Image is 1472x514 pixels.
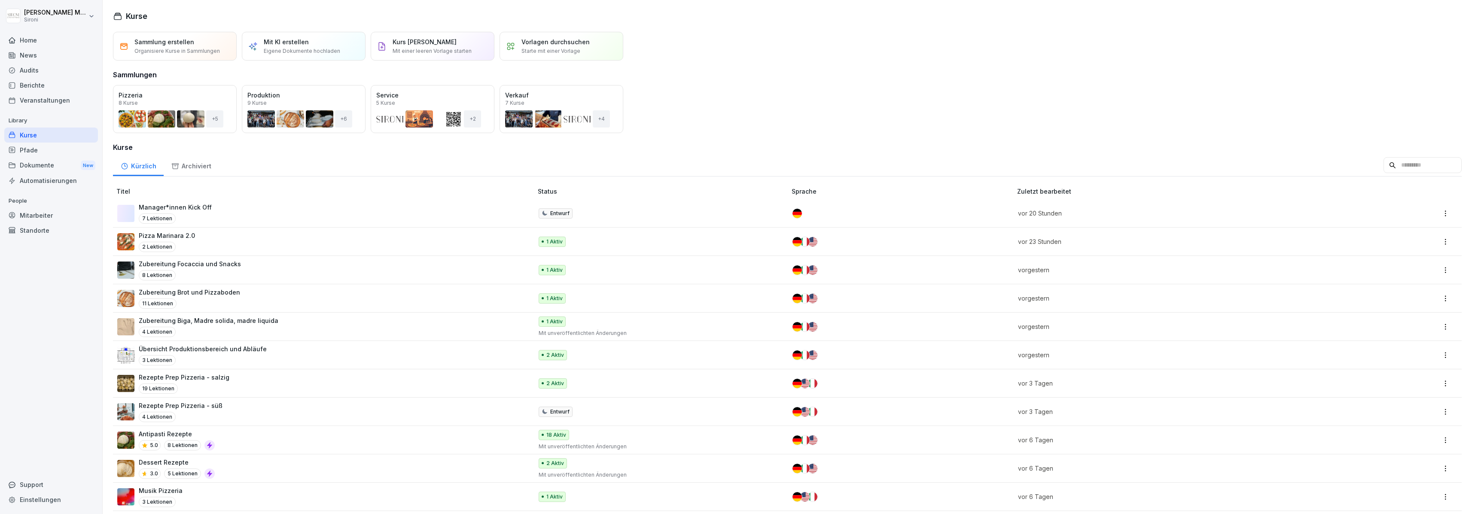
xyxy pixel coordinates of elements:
div: Support [4,477,98,492]
p: [PERSON_NAME] Malec [24,9,87,16]
img: de.svg [792,492,802,502]
p: Library [4,114,98,128]
img: us.svg [808,435,817,445]
img: de.svg [792,350,802,360]
p: Übersicht Produktionsbereich und Abläufe [139,344,267,353]
img: us.svg [808,464,817,473]
img: yh4wz2vfvintp4rn1kv0mog4.png [117,488,134,505]
img: it.svg [800,265,810,275]
img: us.svg [800,379,810,388]
p: Musik Pizzeria [139,486,183,495]
p: 4 Lektionen [139,327,176,337]
p: Mit KI erstellen [264,37,309,46]
p: vor 20 Stunden [1018,209,1339,218]
p: Entwurf [550,210,570,217]
div: News [4,48,98,63]
img: de.svg [792,237,802,246]
p: Eigene Dokumente hochladen [264,47,340,55]
p: 2 Aktiv [546,380,564,387]
img: gmye01l4f1zcre5ud7hs9fxs.png [117,375,134,392]
p: vorgestern [1018,350,1339,359]
p: People [4,194,98,208]
a: Archiviert [164,154,219,176]
img: it.svg [800,464,810,473]
a: Mitarbeiter [4,208,98,223]
p: Status [538,187,788,196]
img: us.svg [808,265,817,275]
img: it.svg [808,407,817,417]
p: 1 Aktiv [546,493,563,501]
p: Vorlagen durchsuchen [521,37,590,46]
img: de.svg [792,407,802,417]
p: Mit unveröffentlichten Änderungen [539,443,778,450]
p: 8 Lektionen [164,440,201,450]
p: Starte mit einer Vorlage [521,47,580,55]
h3: Sammlungen [113,70,157,80]
a: Veranstaltungen [4,93,98,108]
p: vorgestern [1018,265,1339,274]
p: 1 Aktiv [546,318,563,325]
p: 5.0 [150,441,158,449]
p: 2 Aktiv [546,459,564,467]
p: 2 Aktiv [546,351,564,359]
img: us.svg [800,407,810,417]
p: 7 Kurse [505,100,524,106]
p: 19 Lektionen [139,383,178,394]
img: it.svg [800,435,810,445]
p: Sammlung erstellen [134,37,194,46]
p: 9 Kurse [247,100,267,106]
p: 5 Lektionen [164,468,201,479]
img: de.svg [792,265,802,275]
p: Dessert Rezepte [139,458,215,467]
p: 3 Lektionen [139,355,176,365]
p: 4 Lektionen [139,412,176,422]
p: vorgestern [1018,322,1339,331]
p: Zubereitung Focaccia und Snacks [139,259,241,268]
p: vor 3 Tagen [1018,379,1339,388]
div: + 6 [335,110,352,128]
div: + 4 [593,110,610,128]
p: Pizza Marinara 2.0 [139,231,195,240]
img: fr9tmtynacnbc68n3kf2tpkd.png [117,460,134,477]
a: Standorte [4,223,98,238]
img: de.svg [792,464,802,473]
a: Audits [4,63,98,78]
img: aboj5mbvwazmlnn59ct3ktlv.png [117,403,134,420]
p: Service [376,91,489,100]
p: vor 6 Tagen [1018,464,1339,473]
img: de.svg [792,209,802,218]
p: Titel [116,187,534,196]
p: Manager*innen Kick Off [139,203,212,212]
p: vor 3 Tagen [1018,407,1339,416]
p: Mit unveröffentlichten Änderungen [539,329,778,337]
div: Berichte [4,78,98,93]
h3: Kurse [113,142,1462,152]
a: Pizzeria8 Kurse+5 [113,85,237,133]
img: de.svg [792,294,802,303]
p: 1 Aktiv [546,266,563,274]
p: 1 Aktiv [546,295,563,302]
p: 18 Aktiv [546,431,566,439]
p: 8 Kurse [119,100,138,106]
img: it.svg [800,322,810,332]
img: us.svg [808,322,817,332]
a: Verkauf7 Kurse+4 [500,85,623,133]
p: Mit unveröffentlichten Änderungen [539,471,778,479]
img: it.svg [800,294,810,303]
p: 1 Aktiv [546,238,563,246]
div: Dokumente [4,158,98,173]
p: Zubereitung Biga, Madre solida, madre liquida [139,316,278,325]
a: Einstellungen [4,492,98,507]
p: Rezepte Prep Pizzeria - salzig [139,373,229,382]
div: + 2 [464,110,481,128]
img: pak3lu93rb7wwt42kbfr1gbm.png [117,432,134,449]
p: vor 23 Stunden [1018,237,1339,246]
p: Rezepte Prep Pizzeria - süß [139,401,222,410]
div: Kürzlich [113,154,164,176]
